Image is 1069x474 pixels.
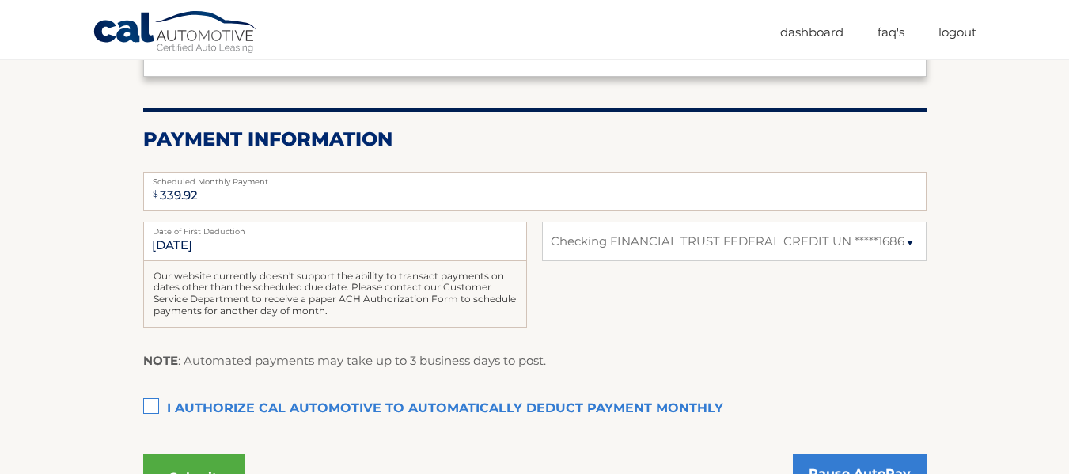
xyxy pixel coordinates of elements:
[143,351,546,371] p: : Automated payments may take up to 3 business days to post.
[938,19,976,45] a: Logout
[143,127,927,151] h2: Payment Information
[143,261,527,328] div: Our website currently doesn't support the ability to transact payments on dates other than the sc...
[143,172,927,184] label: Scheduled Monthly Payment
[878,19,904,45] a: FAQ's
[780,19,843,45] a: Dashboard
[93,10,259,56] a: Cal Automotive
[148,176,163,212] span: $
[143,222,527,261] input: Payment Date
[143,172,927,211] input: Payment Amount
[143,353,178,368] strong: NOTE
[143,393,927,425] label: I authorize cal automotive to automatically deduct payment monthly
[143,222,527,234] label: Date of First Deduction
